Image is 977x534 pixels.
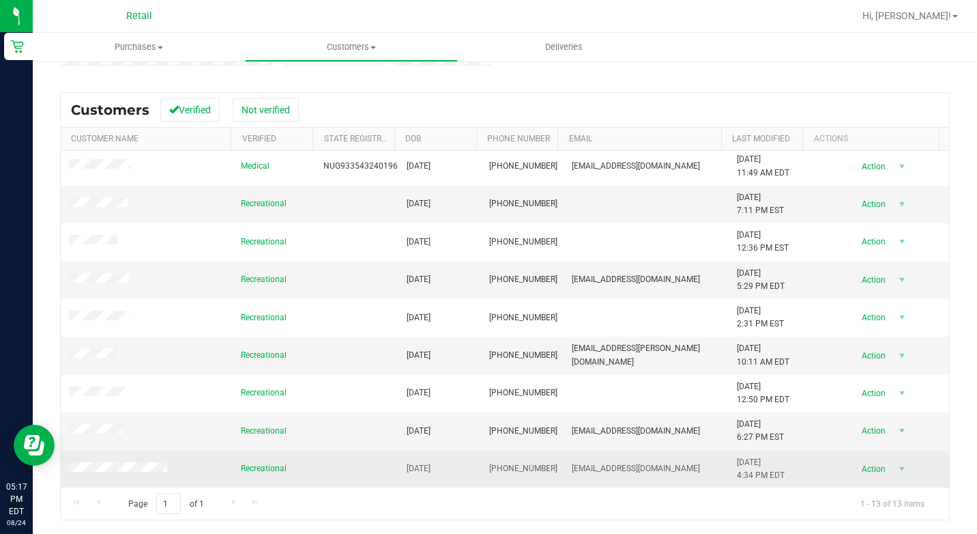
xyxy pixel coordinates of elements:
span: Recreational [241,197,287,210]
span: Hi, [PERSON_NAME]! [862,10,951,21]
a: Deliveries [458,33,670,61]
span: NUG933543240196 [323,160,398,173]
span: [EMAIL_ADDRESS][DOMAIN_NAME] [572,462,700,475]
iframe: Resource center [14,425,55,466]
a: Customers [245,33,457,61]
span: [DATE] [407,197,431,210]
span: Purchases [33,41,245,53]
span: [PHONE_NUMBER] [489,425,557,438]
span: [EMAIL_ADDRESS][PERSON_NAME][DOMAIN_NAME] [572,342,720,368]
span: select [894,232,911,251]
span: Action [849,346,894,365]
span: Page of 1 [117,493,215,514]
span: [PHONE_NUMBER] [489,387,557,399]
span: [DATE] [407,273,431,286]
button: Not verified [233,98,299,122]
span: Recreational [241,425,287,438]
span: Deliveries [527,41,601,53]
span: [EMAIL_ADDRESS][DOMAIN_NAME] [572,425,700,438]
a: Purchases [33,33,245,61]
span: Action [849,421,894,440]
span: [PHONE_NUMBER] [489,311,557,324]
span: [DATE] 5:29 PM EDT [737,267,785,293]
a: Verified [242,134,276,143]
span: Recreational [241,349,287,362]
span: select [894,157,911,176]
span: Recreational [241,387,287,399]
p: 08/24 [6,518,27,528]
span: Retail [126,10,152,22]
span: select [894,384,911,403]
span: Customers [246,41,456,53]
span: Action [849,308,894,327]
span: Action [849,157,894,176]
span: [DATE] [407,236,431,249]
span: Recreational [241,273,287,286]
span: Medical [241,160,269,173]
span: [DATE] 11:49 AM EDT [737,153,789,179]
span: [DATE] [407,462,431,475]
span: Recreational [241,462,287,475]
span: Action [849,195,894,214]
span: [PHONE_NUMBER] [489,273,557,286]
span: Action [849,460,894,479]
span: Action [849,270,894,290]
button: Verified [160,98,220,122]
span: [DATE] [407,387,431,399]
a: Email [569,134,592,143]
span: select [894,195,911,214]
a: Customer Name [71,134,138,143]
span: [PHONE_NUMBER] [489,462,557,475]
span: [DATE] 6:27 PM EST [737,418,784,444]
span: 1 - 13 of 13 items [849,493,935,514]
span: Action [849,384,894,403]
span: [PHONE_NUMBER] [489,349,557,362]
span: [DATE] 12:50 PM EDT [737,380,789,406]
a: Phone Number [487,134,550,143]
span: Recreational [241,311,287,324]
span: [EMAIL_ADDRESS][DOMAIN_NAME] [572,160,700,173]
span: [DATE] [407,311,431,324]
span: select [894,270,911,290]
p: 05:17 PM EDT [6,481,27,518]
div: Actions [814,134,934,143]
span: [PHONE_NUMBER] [489,236,557,249]
span: select [894,421,911,440]
span: Recreational [241,236,287,249]
span: [DATE] 7:11 PM EST [737,191,784,217]
a: Last Modified [732,134,790,143]
span: select [894,308,911,327]
span: [DATE] 12:36 PM EST [737,229,789,255]
span: [DATE] 10:11 AM EDT [737,342,789,368]
span: [PHONE_NUMBER] [489,197,557,210]
span: [DATE] 2:31 PM EST [737,305,784,331]
span: [DATE] [407,425,431,438]
input: 1 [156,493,181,514]
span: [EMAIL_ADDRESS][DOMAIN_NAME] [572,273,700,286]
span: select [894,460,911,479]
inline-svg: Retail [10,40,24,53]
span: [DATE] [407,349,431,362]
span: select [894,346,911,365]
span: Action [849,232,894,251]
a: State Registry Id [324,134,396,143]
span: [PHONE_NUMBER] [489,160,557,173]
a: DOB [405,134,421,143]
span: Customers [71,102,149,118]
span: [DATE] 4:34 PM EDT [737,456,785,482]
span: [DATE] [407,160,431,173]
